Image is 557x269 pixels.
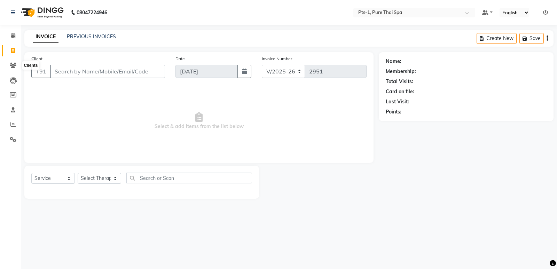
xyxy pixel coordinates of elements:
[386,98,409,105] div: Last Visit:
[126,173,252,183] input: Search or Scan
[386,88,414,95] div: Card on file:
[386,68,416,75] div: Membership:
[50,65,165,78] input: Search by Name/Mobile/Email/Code
[386,108,401,116] div: Points:
[18,3,65,22] img: logo
[175,56,185,62] label: Date
[386,78,413,85] div: Total Visits:
[31,86,367,156] span: Select & add items from the list below
[477,33,517,44] button: Create New
[519,33,544,44] button: Save
[31,56,42,62] label: Client
[22,61,39,70] div: Clients
[33,31,58,43] a: INVOICE
[67,33,116,40] a: PREVIOUS INVOICES
[31,65,51,78] button: +91
[386,58,401,65] div: Name:
[77,3,107,22] b: 08047224946
[262,56,292,62] label: Invoice Number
